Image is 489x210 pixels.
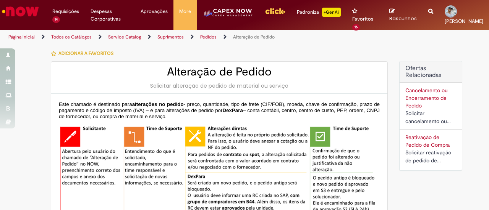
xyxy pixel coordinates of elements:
div: Solicitar reativação de pedido de compra cancelado ou bloqueado. [405,149,456,165]
span: 16 [352,24,360,30]
img: ServiceNow [1,4,40,19]
span: More [179,8,191,15]
span: Adicionar a Favoritos [58,50,113,56]
h2: Alteração de Pedido [59,66,380,78]
span: Requisições [52,8,79,15]
a: Service Catalog [108,34,141,40]
div: Ofertas Relacionadas [399,61,462,171]
p: +GenAi [322,8,341,17]
a: Alteração de Pedido [233,34,275,40]
span: - preço, quantidade, tipo de frete (CIF/FOB), moeda, chave de confirmação, prazo de pagamento e c... [59,101,380,113]
span: [PERSON_NAME] [445,18,483,24]
div: Solicitar alteração de pedido de material ou serviço [59,82,380,90]
span: alterações no pedido [132,101,184,107]
button: Adicionar a Favoritos [51,45,118,61]
a: Pedidos [200,34,217,40]
a: Suprimentos [157,34,184,40]
span: 14 [52,16,60,23]
a: Página inicial [8,34,35,40]
div: Padroniza [297,8,341,17]
ul: Trilhas de página [6,30,320,44]
div: Solicitar cancelamento ou encerramento de Pedido. [405,109,456,125]
span: Favoritos [352,15,373,23]
span: Este chamado é destinado para [59,101,132,107]
a: Reativação de Pedido de Compra [405,134,450,148]
a: Cancelamento ou Encerramento de Pedido [405,87,448,109]
span: Despesas Corporativas [91,8,129,23]
span: DexPara [222,107,243,113]
img: CapexLogo5.png [202,8,253,23]
span: Rascunhos [389,15,417,22]
span: – conta contábil, centro, centro de custo, PEP, ordem, CNPJ de fornecedor, ou compra de material ... [59,107,380,119]
a: Rascunhos [389,8,417,22]
h2: Ofertas Relacionadas [405,65,456,79]
a: Todos os Catálogos [51,34,92,40]
img: click_logo_yellow_360x200.png [265,5,285,17]
span: Aprovações [141,8,168,15]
